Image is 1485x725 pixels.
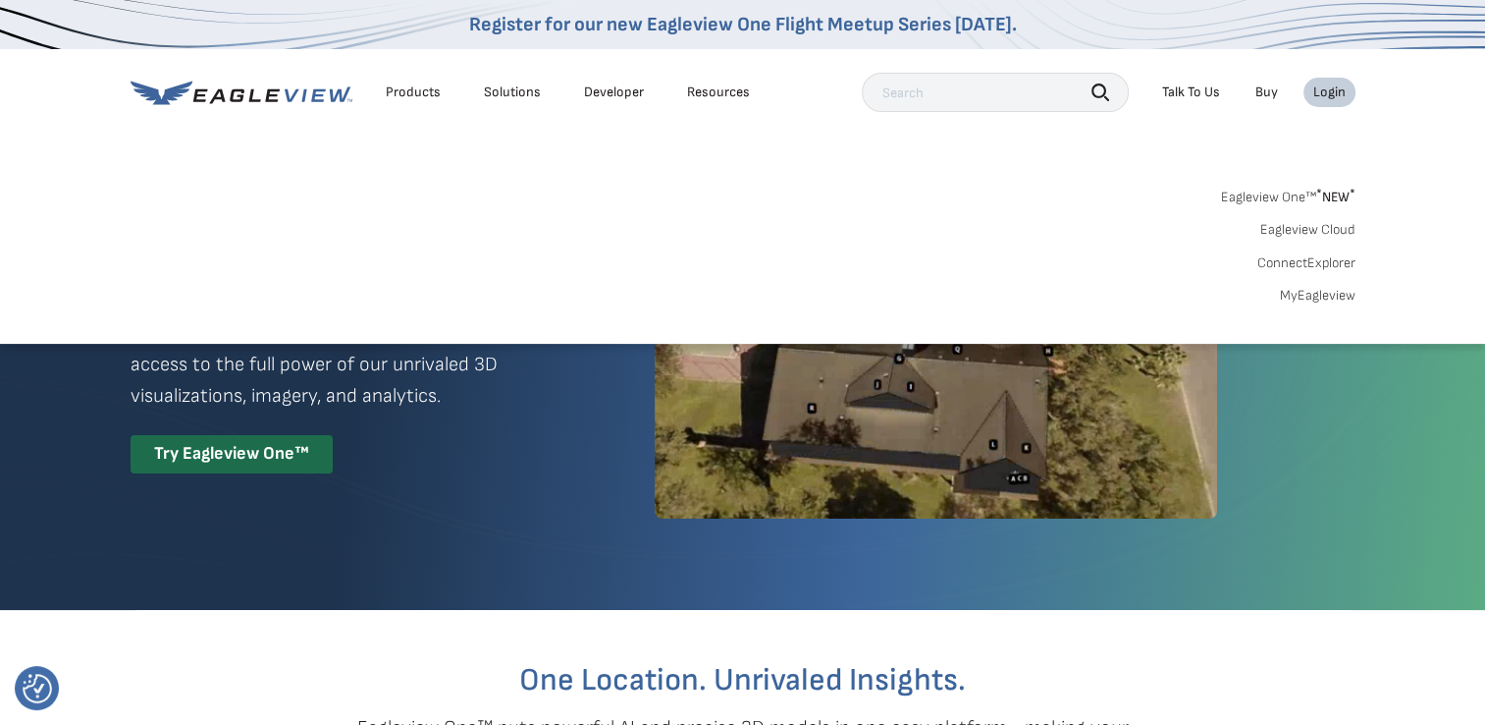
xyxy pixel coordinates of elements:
[145,665,1341,697] h2: One Location. Unrivaled Insights.
[862,73,1129,112] input: Search
[1255,84,1278,101] a: Buy
[1280,287,1355,305] a: MyEagleview
[687,84,750,101] div: Resources
[131,317,584,412] p: A premium digital experience that provides seamless access to the full power of our unrivaled 3D ...
[386,84,441,101] div: Products
[131,435,333,474] div: Try Eagleview One™
[1316,189,1355,205] span: NEW
[1221,183,1355,205] a: Eagleview One™*NEW*
[1260,221,1355,239] a: Eagleview Cloud
[1257,254,1355,272] a: ConnectExplorer
[1313,84,1346,101] div: Login
[469,13,1017,36] a: Register for our new Eagleview One Flight Meetup Series [DATE].
[23,674,52,703] img: Revisit consent button
[1162,84,1220,101] div: Talk To Us
[584,84,644,101] a: Developer
[23,674,52,703] button: Consent Preferences
[484,84,541,101] div: Solutions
